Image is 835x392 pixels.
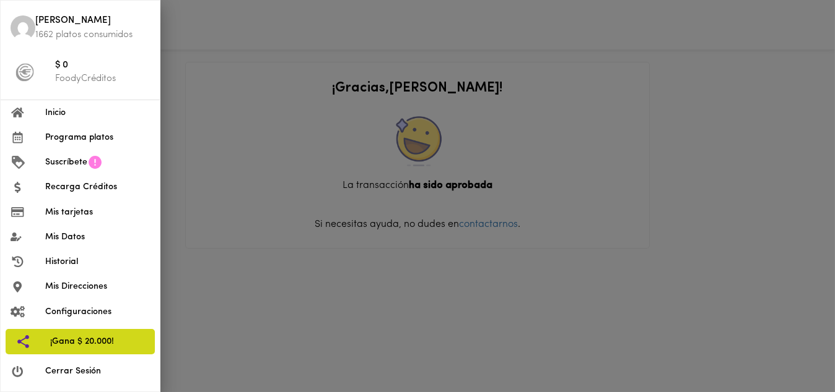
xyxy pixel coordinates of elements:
span: Configuraciones [45,305,150,318]
p: 1662 platos consumidos [35,28,150,41]
span: Mis Direcciones [45,280,150,293]
img: foody-creditos-black.png [15,63,34,82]
span: [PERSON_NAME] [35,14,150,28]
span: Mis tarjetas [45,206,150,219]
span: Inicio [45,106,150,119]
span: ¡Gana $ 20.000! [50,335,145,348]
iframe: Messagebird Livechat Widget [763,320,823,380]
span: Historial [45,255,150,268]
span: Programa platos [45,131,150,144]
span: Mis Datos [45,231,150,244]
span: Suscríbete [45,156,87,169]
p: FoodyCréditos [55,72,150,85]
span: Cerrar Sesión [45,365,150,378]
span: $ 0 [55,59,150,73]
span: Recarga Créditos [45,181,150,194]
